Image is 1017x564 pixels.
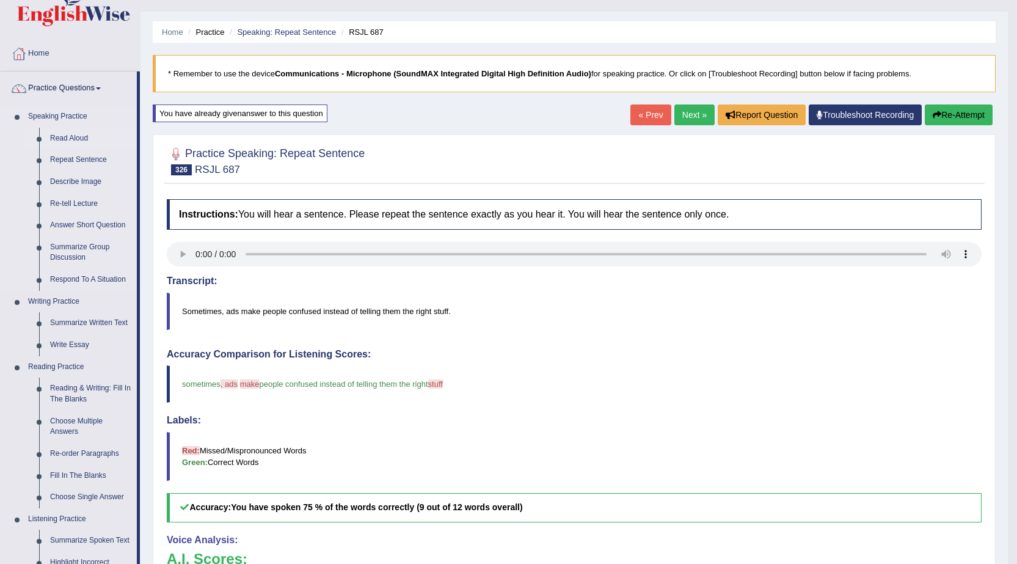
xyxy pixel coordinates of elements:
a: Next » [674,104,715,125]
h5: Accuracy: [167,493,982,522]
blockquote: Sometimes, ads make people confused instead of telling them the right stuff. [167,293,982,330]
a: Describe Image [45,171,137,193]
a: Listening Practice [23,508,137,530]
a: Summarize Group Discussion [45,236,137,269]
h2: Practice Speaking: Repeat Sentence [167,145,365,175]
a: Home [162,27,183,37]
b: Green: [182,458,208,467]
a: Reading Practice [23,356,137,378]
a: Fill In The Blanks [45,465,137,487]
span: 326 [171,164,192,175]
a: Answer Short Question [45,214,137,236]
a: Home [1,37,140,67]
span: sometimes [182,379,221,389]
a: « Prev [630,104,671,125]
blockquote: Missed/Mispronounced Words Correct Words [167,432,982,481]
a: Read Aloud [45,128,137,150]
a: Choose Multiple Answers [45,411,137,443]
a: Re-order Paragraphs [45,443,137,465]
a: Choose Single Answer [45,486,137,508]
h4: Accuracy Comparison for Listening Scores: [167,349,982,360]
button: Re-Attempt [925,104,993,125]
a: Re-tell Lecture [45,193,137,215]
span: , ads [221,379,238,389]
h4: Labels: [167,415,982,426]
small: RSJL 687 [195,164,240,175]
b: Instructions: [179,209,238,219]
button: Report Question [718,104,806,125]
a: Summarize Written Text [45,312,137,334]
a: Speaking Practice [23,106,137,128]
b: Communications - Microphone (SoundMAX Integrated Digital High Definition Audio) [275,69,591,78]
span: make [240,379,260,389]
a: Writing Practice [23,291,137,313]
a: Practice Questions [1,71,137,102]
blockquote: * Remember to use the device for speaking practice. Or click on [Troubleshoot Recording] button b... [153,55,996,92]
li: RSJL 687 [338,26,384,38]
h4: You will hear a sentence. Please repeat the sentence exactly as you hear it. You will hear the se... [167,199,982,230]
a: Write Essay [45,334,137,356]
h4: Voice Analysis: [167,535,982,546]
span: stuff [428,379,443,389]
a: Repeat Sentence [45,149,137,171]
a: Troubleshoot Recording [809,104,922,125]
a: Respond To A Situation [45,269,137,291]
h4: Transcript: [167,276,982,287]
a: Reading & Writing: Fill In The Blanks [45,378,137,410]
a: Summarize Spoken Text [45,530,137,552]
div: You have already given answer to this question [153,104,327,122]
span: people confused instead of telling them the right [259,379,428,389]
li: Practice [185,26,224,38]
a: Speaking: Repeat Sentence [237,27,336,37]
b: Red: [182,446,200,455]
b: You have spoken 75 % of the words correctly (9 out of 12 words overall) [231,502,522,512]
